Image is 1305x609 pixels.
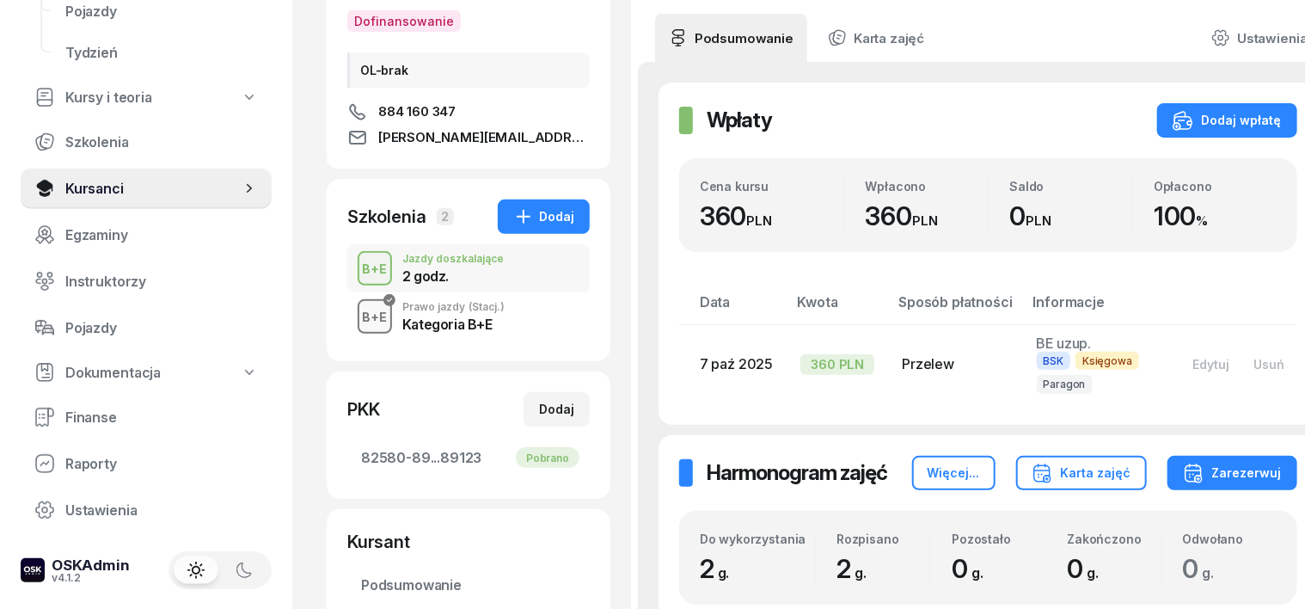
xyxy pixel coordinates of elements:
[65,134,258,151] span: Szkolenia
[1009,179,1132,194] div: Saldo
[347,437,590,478] a: 82580-89...89123Pobrano
[361,577,576,594] span: Podsumowanie
[928,463,980,483] div: Więcej...
[21,397,272,438] a: Finanse
[1037,352,1071,370] span: BSK
[1181,350,1242,378] button: Edytuj
[707,107,772,134] h2: Wpłaty
[347,205,426,229] div: Szkolenia
[347,244,590,292] button: B+EJazdy doszkalające2 godz.
[1183,532,1277,546] div: Odwołano
[1037,335,1092,352] span: BE uzup.
[866,179,989,194] div: Wpłacono
[356,306,395,328] div: B+E
[21,168,272,209] a: Kursanci
[65,227,258,243] span: Egzaminy
[513,206,574,227] div: Dodaj
[21,261,272,302] a: Instruktorzy
[402,254,504,264] div: Jazdy doszkalające
[347,101,590,122] a: 884 160 347
[1016,456,1147,490] button: Karta zajęć
[65,274,258,290] span: Instruktorzy
[912,456,996,490] button: Więcej...
[347,530,590,554] div: Kursant
[912,212,938,229] small: PLN
[1202,564,1214,581] small: g.
[866,200,989,231] div: 360
[1183,553,1223,584] span: 0
[21,214,272,255] a: Egzaminy
[65,181,241,197] span: Kursanci
[747,212,773,229] small: PLN
[1067,532,1161,546] div: Zakończono
[347,292,590,341] button: B+EPrawo jazdy(Stacj.)Kategoria B+E
[21,558,45,582] img: logo-xs-dark@2x.png
[836,553,875,584] span: 2
[1023,293,1167,325] th: Informacje
[347,10,461,32] button: Dofinansowanie
[1032,463,1131,483] div: Karta zajęć
[1173,110,1282,131] div: Dodaj wpłatę
[855,564,867,581] small: g.
[1087,564,1099,581] small: g.
[52,32,272,73] a: Tydzień
[787,293,888,325] th: Kwota
[437,208,454,225] span: 2
[21,354,272,391] a: Dokumentacja
[539,399,574,420] div: Dodaj
[971,564,983,581] small: g.
[21,78,272,116] a: Kursy i teoria
[836,532,930,546] div: Rozpisano
[700,200,844,231] div: 360
[952,553,1045,584] div: 0
[347,397,380,421] div: PKK
[65,409,258,426] span: Finanse
[21,307,272,348] a: Pojazdy
[700,179,844,194] div: Cena kursu
[1009,200,1132,231] div: 0
[655,14,807,62] a: Podsumowanie
[700,355,773,372] span: 7 paź 2025
[347,52,590,88] div: OL-brak
[65,456,258,472] span: Raporty
[1075,352,1139,370] span: Księgowa
[347,564,590,606] a: Podsumowanie
[402,269,504,283] div: 2 godz.
[21,489,272,531] a: Ustawienia
[65,502,258,519] span: Ustawienia
[52,558,130,573] div: OSKAdmin
[65,365,161,381] span: Dokumentacja
[21,443,272,484] a: Raporty
[65,89,152,106] span: Kursy i teoria
[1154,200,1277,231] div: 100
[1154,179,1277,194] div: Opłacono
[1067,553,1107,584] span: 0
[952,532,1045,546] div: Pozostało
[516,447,579,468] div: Pobrano
[358,299,392,334] button: B+E
[1037,375,1093,393] span: Paragon
[402,317,505,331] div: Kategoria B+E
[524,392,590,427] button: Dodaj
[378,101,456,122] span: 884 160 347
[902,356,1008,372] div: Przelew
[347,127,590,148] a: [PERSON_NAME][EMAIL_ADDRESS][DOMAIN_NAME]
[1193,357,1230,372] div: Edytuj
[21,121,272,163] a: Szkolenia
[65,3,258,20] span: Pojazdy
[469,302,505,312] span: (Stacj.)
[700,553,738,584] span: 2
[888,293,1022,325] th: Sposób płatności
[361,450,576,466] span: 82580-89...89123
[65,45,258,61] span: Tydzień
[356,258,395,280] div: B+E
[498,200,590,234] button: Dodaj
[1254,357,1285,372] div: Usuń
[800,354,874,375] div: 360 PLN
[1157,103,1297,138] button: Dodaj wpłatę
[378,127,590,148] span: [PERSON_NAME][EMAIL_ADDRESS][DOMAIN_NAME]
[814,14,938,62] a: Karta zajęć
[1197,212,1209,229] small: %
[358,251,392,286] button: B+E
